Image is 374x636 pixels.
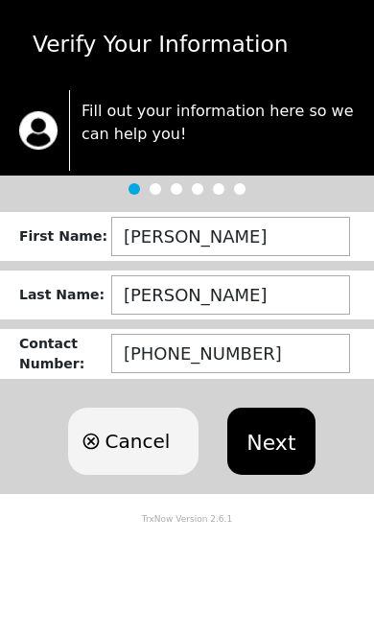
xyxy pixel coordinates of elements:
img: trx now logo [19,111,58,150]
div: Last Name : [19,285,111,305]
div: Verify Your Information [8,28,366,61]
button: Cancel [68,408,199,475]
button: Next [227,408,315,475]
input: ex: JOHN [111,217,350,256]
input: (123) 456-7890 [111,334,350,373]
input: ex: DOE [111,275,350,315]
div: Contact Number : [19,334,111,374]
div: First Name : [19,226,111,247]
span: Cancel [105,427,170,456]
p: Fill out your information here so we can help you! [82,100,355,146]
